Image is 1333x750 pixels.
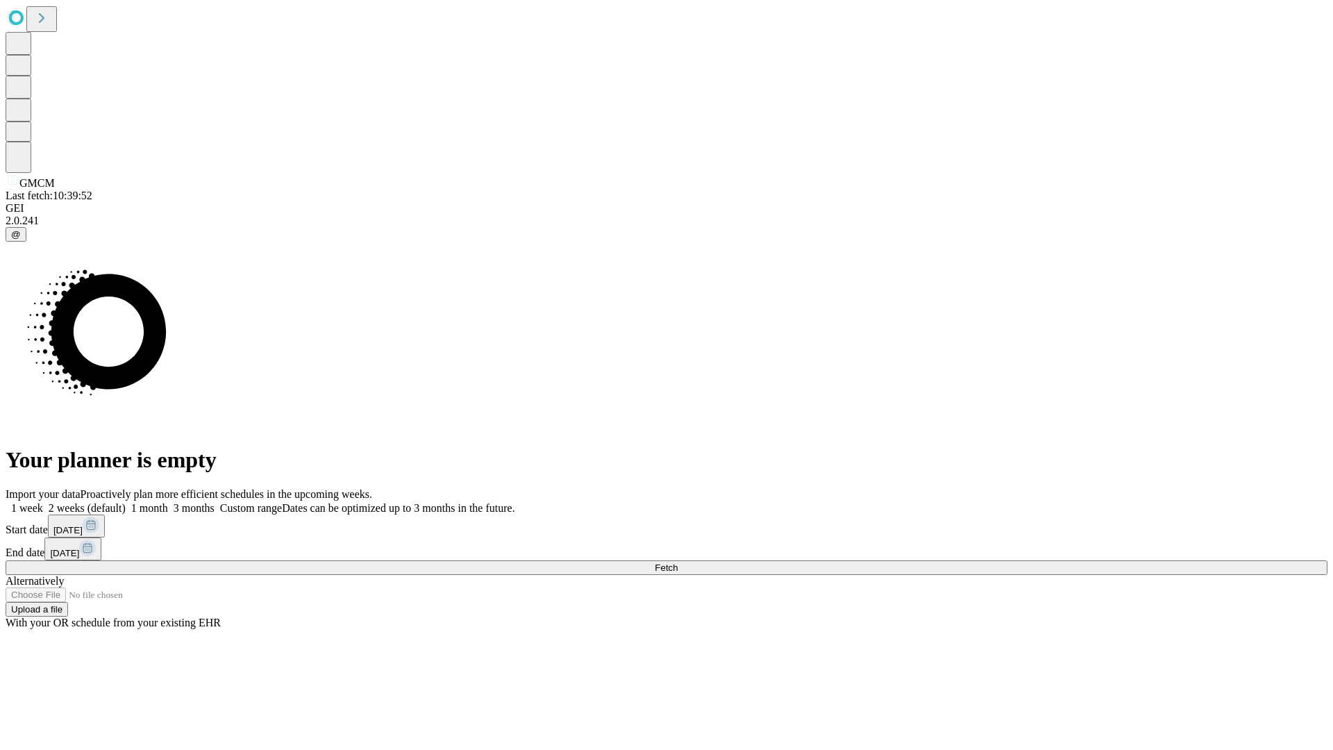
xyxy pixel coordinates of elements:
[6,202,1327,215] div: GEI
[131,502,168,514] span: 1 month
[6,447,1327,473] h1: Your planner is empty
[19,177,55,189] span: GMCM
[6,537,1327,560] div: End date
[6,560,1327,575] button: Fetch
[44,537,101,560] button: [DATE]
[655,562,678,573] span: Fetch
[6,190,92,201] span: Last fetch: 10:39:52
[53,525,83,535] span: [DATE]
[6,515,1327,537] div: Start date
[174,502,215,514] span: 3 months
[50,548,79,558] span: [DATE]
[81,488,372,500] span: Proactively plan more efficient schedules in the upcoming weeks.
[6,602,68,617] button: Upload a file
[48,515,105,537] button: [DATE]
[6,488,81,500] span: Import your data
[6,575,64,587] span: Alternatively
[11,229,21,240] span: @
[11,502,43,514] span: 1 week
[6,617,221,628] span: With your OR schedule from your existing EHR
[6,215,1327,227] div: 2.0.241
[282,502,514,514] span: Dates can be optimized up to 3 months in the future.
[6,227,26,242] button: @
[220,502,282,514] span: Custom range
[49,502,126,514] span: 2 weeks (default)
